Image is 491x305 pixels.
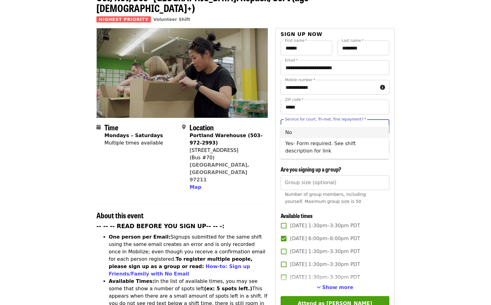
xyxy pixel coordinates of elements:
input: Email [281,60,389,75]
i: calendar icon [96,124,101,130]
span: Highest Priority [96,16,151,22]
button: Map [189,184,201,191]
label: ZIP code [285,98,303,101]
span: [DATE] 1:30pm–3:30pm PDT [290,222,360,229]
span: Location [189,122,214,133]
strong: -- -- -- READ BEFORE YOU SIGN UP-- -- -: [96,223,225,229]
img: Oct/Nov/Dec - Portland: Repack/Sort (age 8+) organized by Oregon Food Bank [97,28,268,117]
span: [DATE] 1:30pm–3:30pm PDT [290,248,360,255]
div: Multiple times available [104,139,163,147]
strong: To register multiple people, please sign up as a group or read: [109,256,253,269]
span: About this event [96,210,144,220]
li: No [280,127,389,138]
label: Last name [342,39,363,42]
span: Sign up now [281,31,323,37]
strong: Available Times: [109,278,154,284]
i: circle-info icon [380,85,385,90]
a: [GEOGRAPHIC_DATA], [GEOGRAPHIC_DATA] 97211 [189,162,249,183]
a: Volunteer Shift [153,17,190,22]
label: First name [285,39,307,42]
span: Are you signing up a group? [281,165,341,173]
strong: Mondays – Saturdays [104,133,163,138]
span: Show more [322,284,353,290]
strong: Portland Warehouse (503-972-2993) [189,133,262,146]
li: Yes- Form required. See shift description for link [280,138,389,156]
input: [object Object] [281,175,389,190]
span: [DATE] 6:00pm–8:00pm PDT [290,235,360,242]
i: map-marker-alt icon [182,124,186,130]
label: Email [285,58,298,62]
span: [DATE] 1:30pm–3:30pm PDT [290,274,360,281]
label: Mobile number [285,78,315,82]
button: Clear [371,122,379,131]
a: How-to: Sign up Friends/Family with No Email [109,263,250,277]
span: Number of group members, including yourself. Maximum group size is 50 [285,192,366,204]
div: (Bus #70) [189,154,263,161]
span: Map [189,184,201,190]
strong: One person per Email: [109,234,171,240]
input: Mobile number [281,80,378,95]
button: Close [379,122,387,131]
label: Service for court, Tri-met, fine repayment? [285,117,366,121]
input: ZIP code [281,100,389,114]
span: Time [104,122,118,133]
li: Signups submitted for the same shift using the same email creates an error and is only recorded o... [109,233,268,278]
span: Available times [281,212,313,220]
input: Last name [337,41,389,55]
div: [STREET_ADDRESS] [189,147,263,154]
button: See more timeslots [317,284,353,291]
strong: (ex: 5 spots left.) [204,286,252,291]
input: First name [281,41,333,55]
span: [DATE] 1:30pm–3:30pm PDT [290,261,360,268]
